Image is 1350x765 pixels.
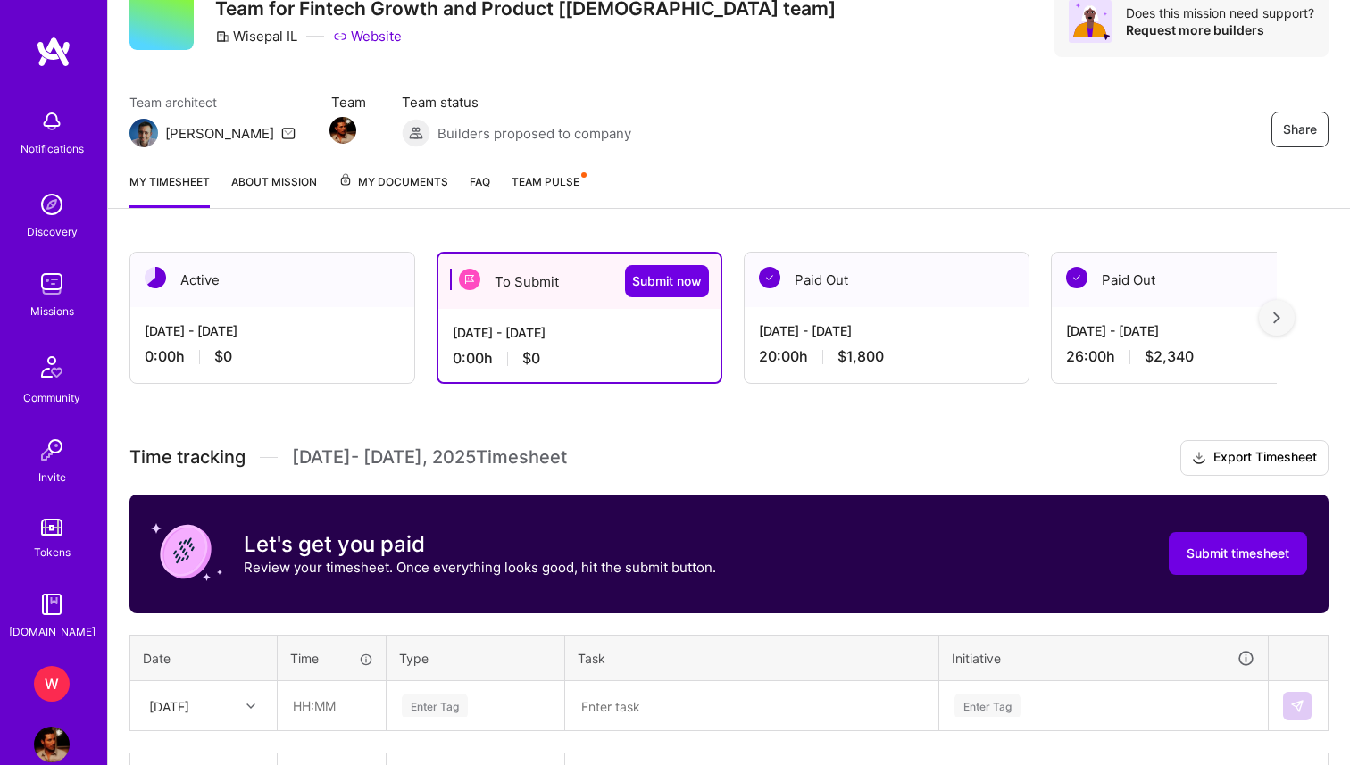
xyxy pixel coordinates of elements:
[215,29,229,44] i: icon CompanyGray
[1180,440,1329,476] button: Export Timesheet
[387,635,565,681] th: Type
[27,222,78,241] div: Discovery
[759,347,1014,366] div: 20:00 h
[1052,253,1336,307] div: Paid Out
[954,692,1021,719] div: Enter Tag
[145,347,400,366] div: 0:00 h
[1273,312,1280,324] img: right
[215,27,297,46] div: Wisepal IL
[34,727,70,762] img: User Avatar
[759,267,780,288] img: Paid Out
[1192,449,1206,468] i: icon Download
[244,531,716,558] h3: Let's get you paid
[292,446,567,469] span: [DATE] - [DATE] , 2025 Timesheet
[165,124,274,143] div: [PERSON_NAME]
[1145,347,1194,366] span: $2,340
[34,543,71,561] div: Tokens
[21,139,84,158] div: Notifications
[952,648,1255,669] div: Initiative
[151,516,222,587] img: coin
[130,635,278,681] th: Date
[34,432,70,468] img: Invite
[29,666,74,702] a: W
[1271,112,1329,147] button: Share
[30,302,74,320] div: Missions
[1169,532,1307,575] button: Submit timesheet
[34,266,70,302] img: teamwork
[1126,21,1314,38] div: Request more builders
[453,349,706,368] div: 0:00 h
[129,119,158,147] img: Team Architect
[331,115,354,146] a: Team Member Avatar
[1283,121,1317,138] span: Share
[41,519,62,536] img: tokens
[470,172,490,208] a: FAQ
[512,175,579,188] span: Team Pulse
[36,36,71,68] img: logo
[453,323,706,342] div: [DATE] - [DATE]
[402,93,631,112] span: Team status
[130,253,414,307] div: Active
[632,272,702,290] span: Submit now
[279,682,385,729] input: HH:MM
[1187,545,1289,562] span: Submit timesheet
[34,104,70,139] img: bell
[231,172,317,208] a: About Mission
[402,692,468,719] div: Enter Tag
[759,321,1014,340] div: [DATE] - [DATE]
[149,696,189,715] div: [DATE]
[34,666,70,702] div: W
[34,586,70,622] img: guide book
[745,253,1029,307] div: Paid Out
[23,388,80,407] div: Community
[129,446,246,469] span: Time tracking
[438,254,721,309] div: To Submit
[38,468,66,486] div: Invite
[30,345,73,388] img: Community
[565,635,939,681] th: Task
[145,267,166,288] img: Active
[437,124,631,143] span: Builders proposed to company
[214,347,232,366] span: $0
[338,172,448,192] span: My Documents
[29,727,74,762] a: User Avatar
[1066,267,1087,288] img: Paid Out
[333,27,402,46] a: Website
[331,93,366,112] span: Team
[129,93,296,112] span: Team architect
[1066,321,1321,340] div: [DATE] - [DATE]
[34,187,70,222] img: discovery
[512,172,585,208] a: Team Pulse
[9,622,96,641] div: [DOMAIN_NAME]
[329,117,356,144] img: Team Member Avatar
[244,558,716,577] p: Review your timesheet. Once everything looks good, hit the submit button.
[522,349,540,368] span: $0
[129,172,210,208] a: My timesheet
[1290,699,1304,713] img: Submit
[1066,347,1321,366] div: 26:00 h
[625,265,709,297] button: Submit now
[402,119,430,147] img: Builders proposed to company
[459,269,480,290] img: To Submit
[338,172,448,208] a: My Documents
[837,347,884,366] span: $1,800
[290,649,373,668] div: Time
[1126,4,1314,21] div: Does this mission need support?
[281,126,296,140] i: icon Mail
[246,702,255,711] i: icon Chevron
[145,321,400,340] div: [DATE] - [DATE]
